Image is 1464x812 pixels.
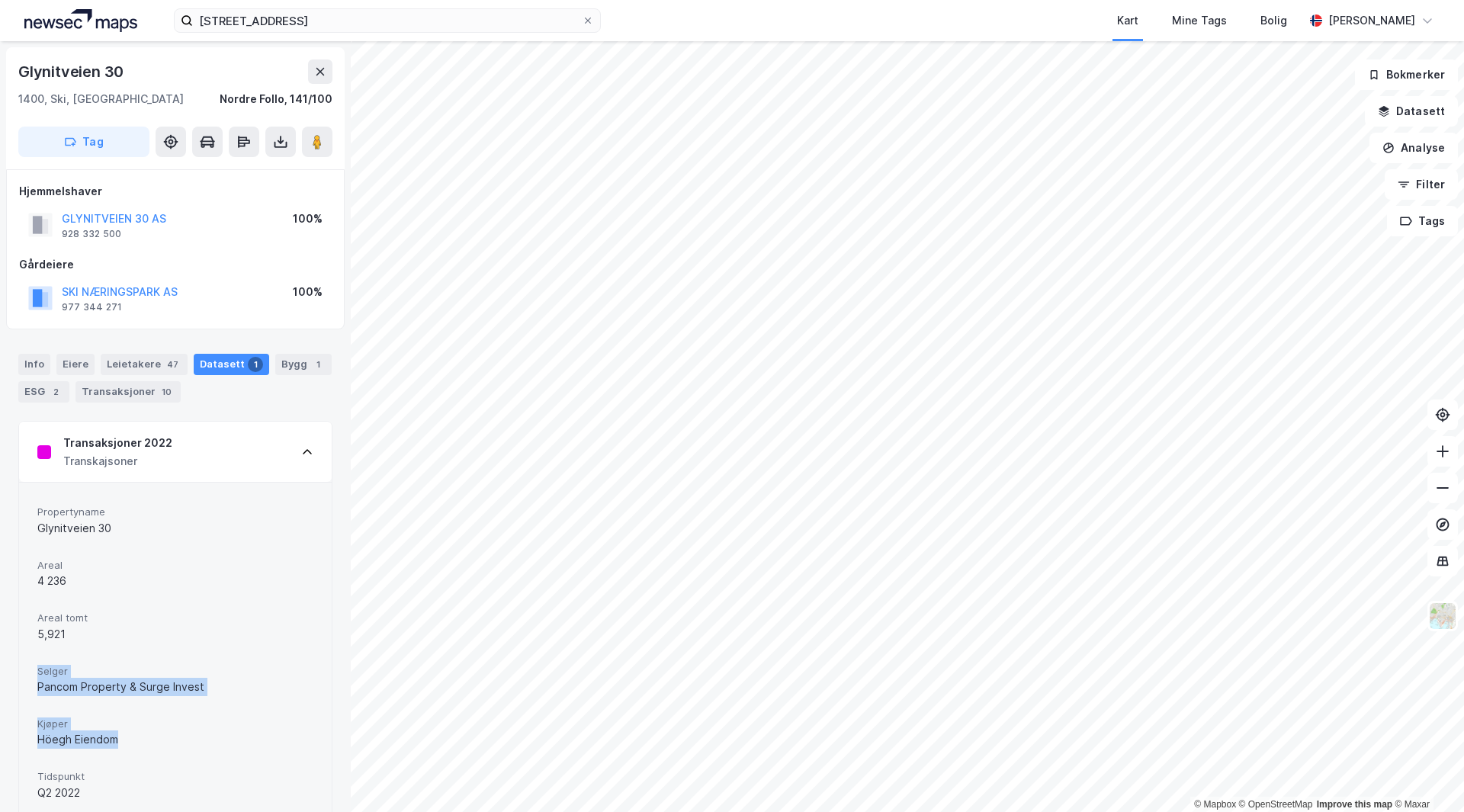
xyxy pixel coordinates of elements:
div: Transaksjoner 2022 [63,434,172,452]
div: Info [18,354,50,375]
div: Pancom Property & Surge Invest [37,678,313,696]
div: Glynitveien 30 [37,519,313,538]
div: Mine Tags [1172,11,1227,30]
img: Z [1428,602,1457,631]
button: Tag [18,127,149,157]
span: Propertyname [37,505,313,518]
a: Improve this map [1317,799,1392,810]
div: 100% [293,283,323,301]
span: Tidspunkt [37,770,313,783]
div: Bygg [275,354,332,375]
div: Hjemmelshaver [19,182,332,201]
div: Q2 2022 [37,784,313,802]
div: Kart [1117,11,1138,30]
div: 10 [159,384,175,400]
div: Kontrollprogram for chat [1388,739,1464,812]
div: Höegh Eiendom [37,730,313,749]
div: Nordre Follo, 141/100 [220,90,332,108]
div: Glynitveien 30 [18,59,127,84]
a: Mapbox [1194,799,1236,810]
span: Kjøper [37,717,313,730]
div: 2 [48,384,63,400]
span: Areal [37,559,313,572]
span: Selger [37,665,313,678]
div: 1 [248,357,263,372]
button: Datasett [1365,96,1458,127]
button: Bokmerker [1355,59,1458,90]
div: Transaksjoner [75,381,181,403]
div: 1 [310,357,326,372]
div: Datasett [194,354,269,375]
div: Eiere [56,354,95,375]
div: 928 332 500 [62,228,121,240]
div: 1400, Ski, [GEOGRAPHIC_DATA] [18,90,184,108]
a: OpenStreetMap [1239,799,1313,810]
button: Tags [1387,206,1458,236]
input: Søk på adresse, matrikkel, gårdeiere, leietakere eller personer [193,9,582,32]
div: Gårdeiere [19,255,332,274]
iframe: Chat Widget [1388,739,1464,812]
div: 5,921 [37,625,313,644]
span: Areal tomt [37,611,313,624]
button: Filter [1385,169,1458,200]
div: 47 [164,357,181,372]
img: logo.a4113a55bc3d86da70a041830d287a7e.svg [24,9,137,32]
button: Analyse [1369,133,1458,163]
div: Leietakere [101,354,188,375]
div: 4 236 [37,572,313,590]
div: 100% [293,210,323,228]
div: Bolig [1260,11,1287,30]
div: 977 344 271 [62,301,122,313]
div: ESG [18,381,69,403]
div: [PERSON_NAME] [1328,11,1415,30]
div: Transkajsoner [63,452,172,470]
